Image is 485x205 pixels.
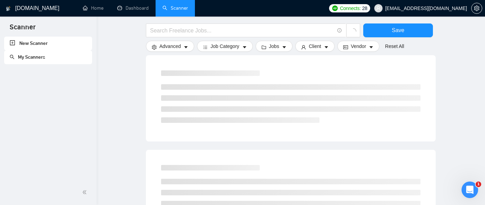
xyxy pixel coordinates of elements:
a: searchScanner [162,5,188,11]
iframe: Intercom live chat [462,182,478,198]
button: folderJobscaret-down [256,41,293,52]
span: Client [309,42,321,50]
a: searchMy Scanners [10,54,45,60]
span: Connects: [340,4,360,12]
a: Reset All [385,42,404,50]
li: New Scanner [4,37,92,50]
span: Save [392,26,404,35]
a: homeHome [83,5,103,11]
span: user [301,45,306,50]
span: Jobs [269,42,279,50]
span: user [376,6,381,11]
a: setting [471,6,482,11]
span: Job Category [210,42,239,50]
button: Save [363,23,433,37]
li: My Scanners [4,50,92,64]
a: New Scanner [10,37,87,50]
span: Scanner [4,22,41,37]
button: idcardVendorcaret-down [337,41,379,52]
span: folder [261,45,266,50]
span: 1 [476,182,481,187]
img: upwork-logo.png [332,6,338,11]
span: bars [203,45,208,50]
span: 28 [362,4,367,12]
span: caret-down [242,45,247,50]
img: logo [6,3,11,14]
span: caret-down [184,45,188,50]
span: loading [350,28,356,35]
span: Vendor [351,42,366,50]
span: double-left [82,189,89,196]
span: setting [152,45,157,50]
span: caret-down [324,45,329,50]
button: setting [471,3,482,14]
span: caret-down [282,45,287,50]
button: userClientcaret-down [295,41,335,52]
span: caret-down [369,45,374,50]
span: info-circle [337,28,342,33]
span: Advanced [159,42,181,50]
button: settingAdvancedcaret-down [146,41,194,52]
input: Search Freelance Jobs... [150,26,334,35]
a: dashboardDashboard [117,5,149,11]
button: barsJob Categorycaret-down [197,41,253,52]
span: idcard [343,45,348,50]
span: setting [472,6,482,11]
